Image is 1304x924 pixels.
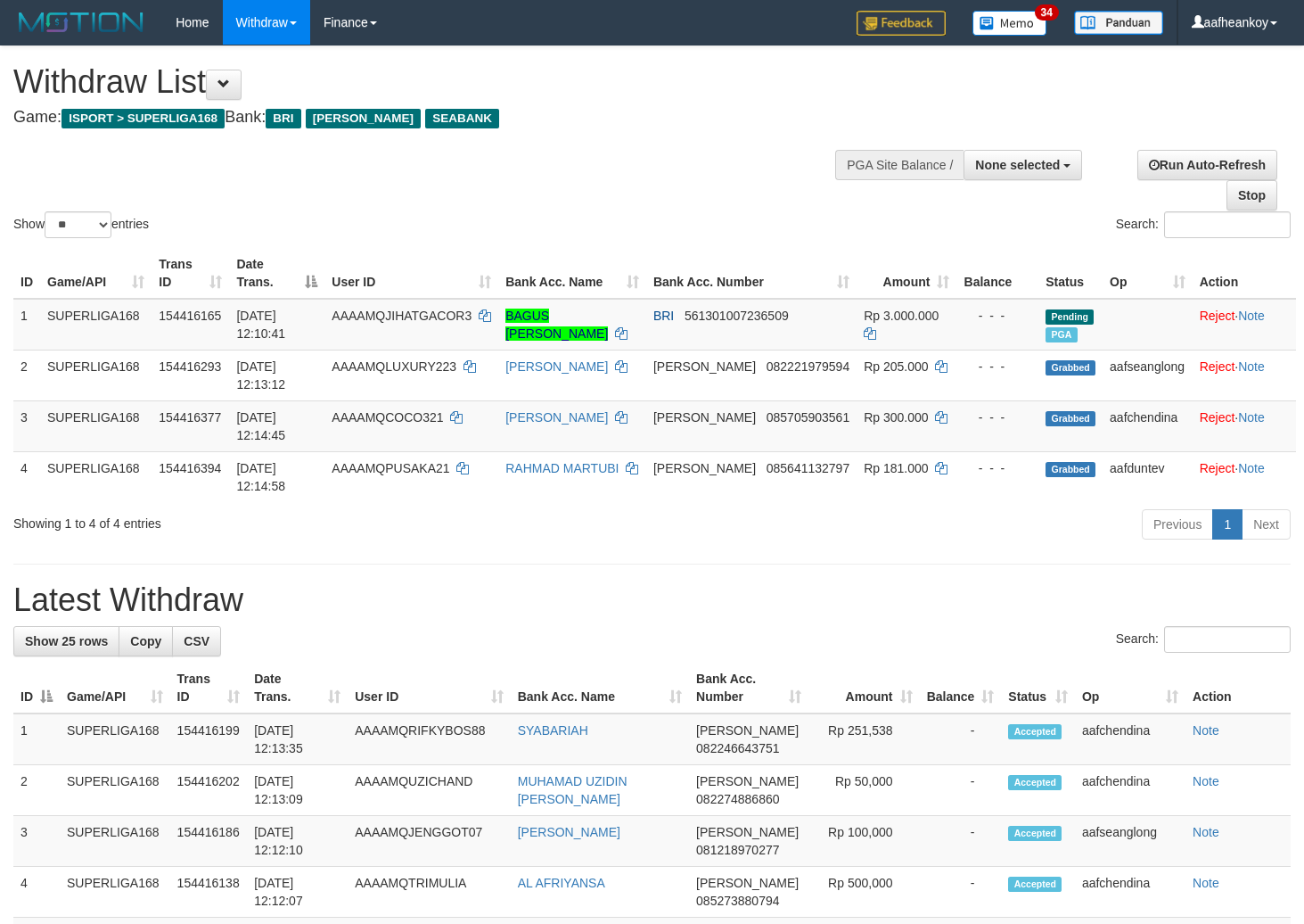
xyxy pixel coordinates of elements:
[653,309,674,323] span: BRI
[348,816,511,867] td: AAAAMQJENGGOT07
[696,723,799,738] span: [PERSON_NAME]
[13,400,40,451] td: 3
[13,714,60,765] td: 1
[972,11,1047,36] img: Button%20Memo.svg
[920,816,1002,867] td: -
[229,248,324,299] th: Date Trans.: activate to sort column descending
[1074,11,1163,35] img: panduan.png
[1075,663,1185,714] th: Op: activate to sort column ascending
[964,307,1031,325] div: - - -
[1008,775,1062,790] span: Accepted
[1193,723,1219,738] a: Note
[159,359,221,374] span: 154416293
[808,765,919,816] td: Rp 50,000
[13,211,149,238] label: Show entries
[1193,451,1296,502] td: ·
[170,867,248,918] td: 154416138
[266,109,300,128] span: BRI
[1035,4,1059,21] span: 34
[767,461,849,475] span: Copy 085641132797 to clipboard
[13,64,851,100] h1: Withdraw List
[184,634,209,648] span: CSV
[864,309,939,323] span: Rp 3.000.000
[170,714,248,765] td: 154416199
[13,582,1291,618] h1: Latest Withdraw
[1200,359,1235,374] a: Reject
[62,109,225,128] span: ISPORT > SUPERLIGA168
[1212,509,1242,540] a: 1
[653,410,756,425] span: [PERSON_NAME]
[1046,411,1095,426] span: Grabbed
[1046,462,1095,477] span: Grabbed
[13,663,60,714] th: ID: activate to sort column descending
[1200,461,1235,475] a: Reject
[498,248,646,299] th: Bank Acc. Name: activate to sort column ascending
[864,359,928,374] span: Rp 205.000
[247,816,348,867] td: [DATE] 12:12:10
[975,158,1060,172] span: None selected
[1008,826,1062,841] span: Accepted
[40,350,152,400] td: SUPERLIGA168
[1046,327,1077,342] span: Marked by aafsengchandara
[1103,451,1193,502] td: aafduntev
[170,765,248,816] td: 154416202
[13,9,149,36] img: MOTION_logo.png
[60,714,170,765] td: SUPERLIGA168
[1001,663,1075,714] th: Status: activate to sort column ascending
[864,410,928,425] span: Rp 300.000
[1116,211,1291,238] label: Search:
[40,299,152,351] td: SUPERLIGA168
[1075,765,1185,816] td: aafchendina
[1046,360,1095,375] span: Grabbed
[696,876,799,890] span: [PERSON_NAME]
[808,663,919,714] th: Amount: activate to sort column ascending
[13,626,119,656] a: Show 25 rows
[332,410,443,425] span: AAAAMQCOCO321
[40,248,152,299] th: Game/API: activate to sort column ascending
[13,109,851,127] h4: Game: Bank:
[1164,626,1291,653] input: Search:
[13,299,40,351] td: 1
[1193,825,1219,839] a: Note
[1038,248,1103,299] th: Status
[964,358,1031,375] div: - - -
[60,816,170,867] td: SUPERLIGA168
[159,461,221,475] span: 154416394
[1008,877,1062,892] span: Accepted
[172,626,221,656] a: CSV
[1137,150,1277,180] a: Run Auto-Refresh
[857,11,946,36] img: Feedback.jpg
[13,507,530,532] div: Showing 1 to 4 of 4 entries
[857,248,956,299] th: Amount: activate to sort column ascending
[236,359,285,392] span: [DATE] 12:13:12
[1200,410,1235,425] a: Reject
[247,714,348,765] td: [DATE] 12:13:35
[1142,509,1213,540] a: Previous
[505,461,619,475] a: RAHMAD MARTUBI
[236,461,285,493] span: [DATE] 12:14:58
[1238,461,1265,475] a: Note
[425,109,499,128] span: SEABANK
[696,774,799,788] span: [PERSON_NAME]
[159,309,221,323] span: 154416165
[920,765,1002,816] td: -
[332,461,449,475] span: AAAAMQPUSAKA21
[505,359,608,374] a: [PERSON_NAME]
[964,459,1031,477] div: - - -
[518,825,620,839] a: [PERSON_NAME]
[130,634,161,648] span: Copy
[685,309,789,323] span: Copy 561301007236509 to clipboard
[1238,410,1265,425] a: Note
[1242,509,1291,540] a: Next
[1193,350,1296,400] td: ·
[1046,309,1094,325] span: Pending
[1193,400,1296,451] td: ·
[505,410,608,425] a: [PERSON_NAME]
[689,663,808,714] th: Bank Acc. Number: activate to sort column ascending
[1193,248,1296,299] th: Action
[170,663,248,714] th: Trans ID: activate to sort column ascending
[13,765,60,816] td: 2
[170,816,248,867] td: 154416186
[1103,400,1193,451] td: aafchendina
[1238,309,1265,323] a: Note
